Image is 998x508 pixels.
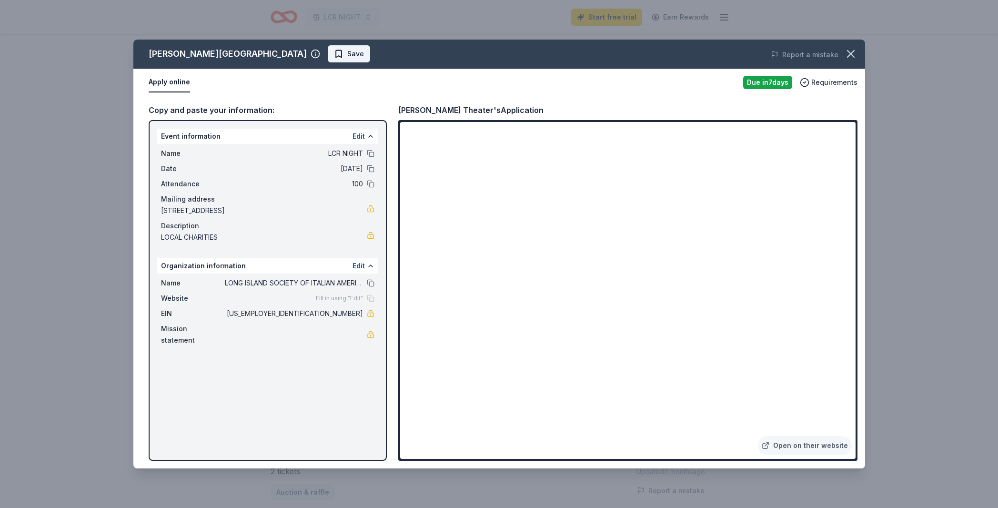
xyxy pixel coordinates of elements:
[353,260,365,272] button: Edit
[161,205,367,216] span: [STREET_ADDRESS]
[161,148,225,159] span: Name
[800,77,857,88] button: Requirements
[161,277,225,289] span: Name
[225,308,363,319] span: [US_EMPLOYER_IDENTIFICATION_NUMBER]
[811,77,857,88] span: Requirements
[157,129,378,144] div: Event information
[316,295,363,302] span: Fill in using "Edit"
[758,436,852,455] a: Open on their website
[161,220,374,232] div: Description
[161,178,225,190] span: Attendance
[225,178,363,190] span: 100
[157,258,378,274] div: Organization information
[149,104,387,116] div: Copy and paste your information:
[225,148,363,159] span: LCR NIGHT
[225,163,363,174] span: [DATE]
[161,163,225,174] span: Date
[771,49,838,61] button: Report a mistake
[161,308,225,319] span: EIN
[161,293,225,304] span: Website
[398,104,544,116] div: [PERSON_NAME] Theater's Application
[347,48,364,60] span: Save
[149,72,190,92] button: Apply online
[225,277,363,289] span: LONG ISLAND SOCIETY OF ITALIAN AMERICANS, INC
[743,76,792,89] div: Due in 7 days
[161,323,225,346] span: Mission statement
[161,193,374,205] div: Mailing address
[328,45,370,62] button: Save
[149,46,307,61] div: [PERSON_NAME][GEOGRAPHIC_DATA]
[161,232,367,243] span: LOCAL CHARITIES
[353,131,365,142] button: Edit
